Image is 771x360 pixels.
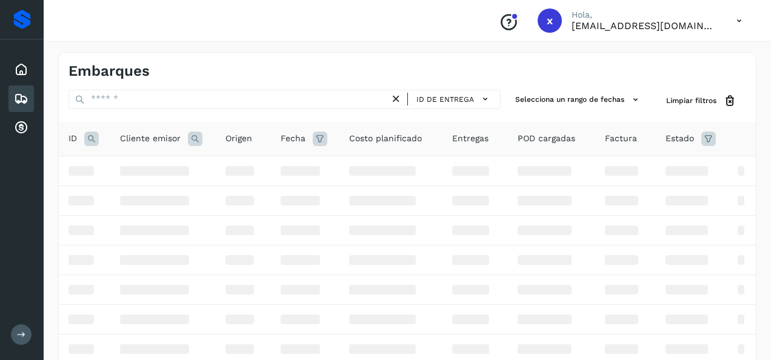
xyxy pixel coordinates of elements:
[572,20,717,32] p: xmgm@transportesser.com.mx
[68,62,150,80] h4: Embarques
[413,90,495,108] button: ID de entrega
[8,85,34,112] div: Embarques
[8,115,34,141] div: Cuentas por cobrar
[518,132,575,145] span: POD cargadas
[349,132,422,145] span: Costo planificado
[452,132,489,145] span: Entregas
[225,132,252,145] span: Origen
[68,132,77,145] span: ID
[120,132,181,145] span: Cliente emisor
[572,10,717,20] p: Hola,
[510,90,647,110] button: Selecciona un rango de fechas
[416,94,474,105] span: ID de entrega
[605,132,637,145] span: Factura
[656,90,746,112] button: Limpiar filtros
[281,132,305,145] span: Fecha
[666,132,694,145] span: Estado
[8,56,34,83] div: Inicio
[666,95,716,106] span: Limpiar filtros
